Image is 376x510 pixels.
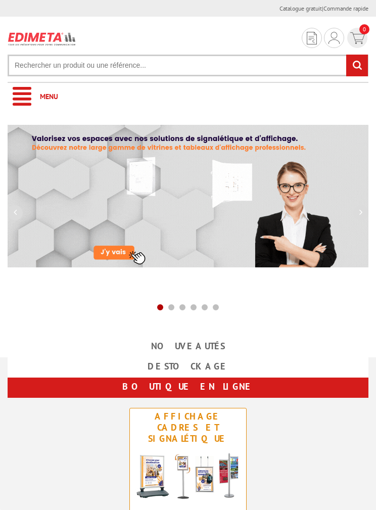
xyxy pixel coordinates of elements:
a: Boutique en ligne [8,378,368,396]
img: Présentoir, panneau, stand - Edimeta - PLV, affichage, mobilier bureau, entreprise [8,29,76,49]
div: | [279,4,368,13]
img: devis rapide [350,32,365,44]
a: Catalogue gratuit [279,5,322,12]
div: Affichage Cadres et Signalétique [132,411,244,444]
a: Commande rapide [323,5,368,12]
span: 0 [359,24,369,34]
img: devis rapide [307,32,317,44]
a: Destockage [8,357,368,376]
input: Rechercher un produit ou une référence... [8,55,368,76]
span: Menu [40,92,58,101]
a: Menu [8,83,368,111]
a: devis rapide 0 [346,28,368,48]
img: devis rapide [328,32,340,44]
input: rechercher [346,55,368,76]
a: nouveautés [8,337,368,355]
img: Affichage Cadres et Signalétique [130,447,246,503]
